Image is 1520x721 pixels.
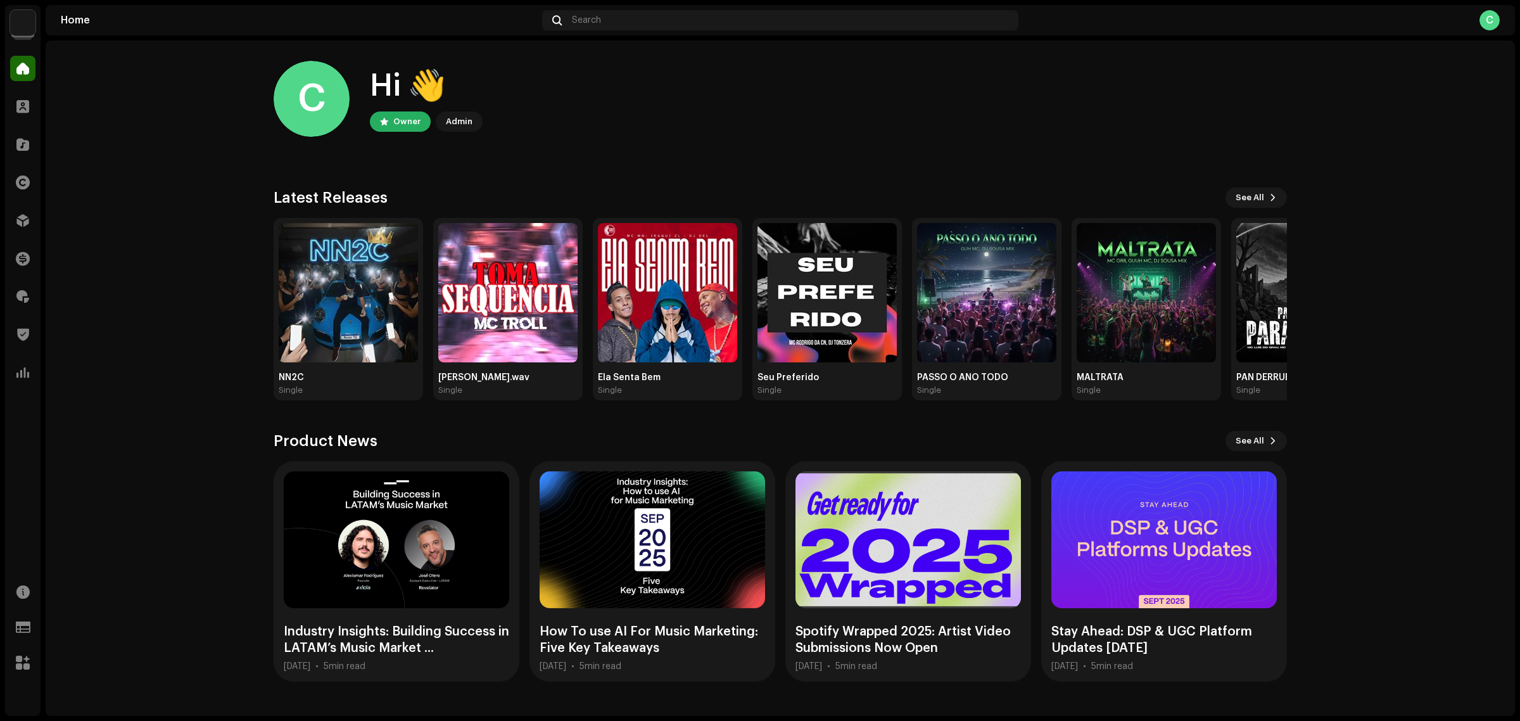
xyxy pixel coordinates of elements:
div: [DATE] [540,661,566,672]
div: Industry Insights: Building Success in LATAM’s Music Market ... [284,623,509,656]
div: Single [598,385,622,395]
div: 5 [1091,661,1133,672]
div: NN2C [279,373,418,383]
div: 5 [835,661,877,672]
div: Admin [446,114,472,129]
div: Ela Senta Bem [598,373,737,383]
span: min read [329,662,365,671]
img: 9c922a72-4201-47cd-abd4-dbd57818af7f [598,223,737,362]
div: Single [438,385,462,395]
div: [PERSON_NAME].wav [438,373,578,383]
button: See All [1225,188,1287,208]
div: Hi 👋 [370,66,483,106]
img: 730b9dfe-18b5-4111-b483-f30b0c182d82 [10,10,35,35]
img: 4fb16167-5aaf-4ecd-b0e2-a537b31d8518 [1077,223,1216,362]
span: min read [840,662,877,671]
img: 391e44dd-75d6-4c7b-b2cf-6112fdfe070b [917,223,1056,362]
div: C [1479,10,1500,30]
span: min read [1096,662,1133,671]
img: 876c1437-3b7a-442c-9ce9-3312c40b7f39 [1236,223,1376,362]
h3: Product News [274,431,377,451]
div: [DATE] [284,661,310,672]
div: • [1083,661,1086,672]
div: Seu Preferido [757,373,897,383]
div: PASSO O ANO TODO [917,373,1056,383]
div: PAN DERRUBA PARAISOPOLIS [1236,373,1376,383]
div: Owner [393,114,421,129]
span: Search [572,15,601,25]
div: 5 [579,661,621,672]
div: MALTRATA [1077,373,1216,383]
div: Single [757,385,782,395]
h3: Latest Releases [274,188,388,208]
div: Single [917,385,941,395]
div: [DATE] [795,661,822,672]
div: [DATE] [1051,661,1078,672]
div: • [315,661,319,672]
div: C [274,61,350,137]
div: Single [1236,385,1260,395]
img: b1ecda75-c715-4198-af8b-86cb7de1a77b [438,223,578,362]
span: See All [1236,428,1264,454]
div: 5 [324,661,365,672]
span: See All [1236,185,1264,210]
div: • [571,661,574,672]
div: • [827,661,830,672]
div: Single [1077,385,1101,395]
span: min read [585,662,621,671]
img: e7755eda-1daa-4b25-8062-98e10d422b3f [279,223,418,362]
img: 53111c45-e69d-4a24-81bf-e14a467c0aaf [757,223,897,362]
div: Home [61,15,537,25]
div: Single [279,385,303,395]
button: See All [1225,431,1287,451]
div: Stay Ahead: DSP & UGC Platform Updates [DATE] [1051,623,1277,656]
div: How To use AI For Music Marketing: Five Key Takeaways [540,623,765,656]
div: Spotify Wrapped 2025: Artist Video Submissions Now Open [795,623,1021,656]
